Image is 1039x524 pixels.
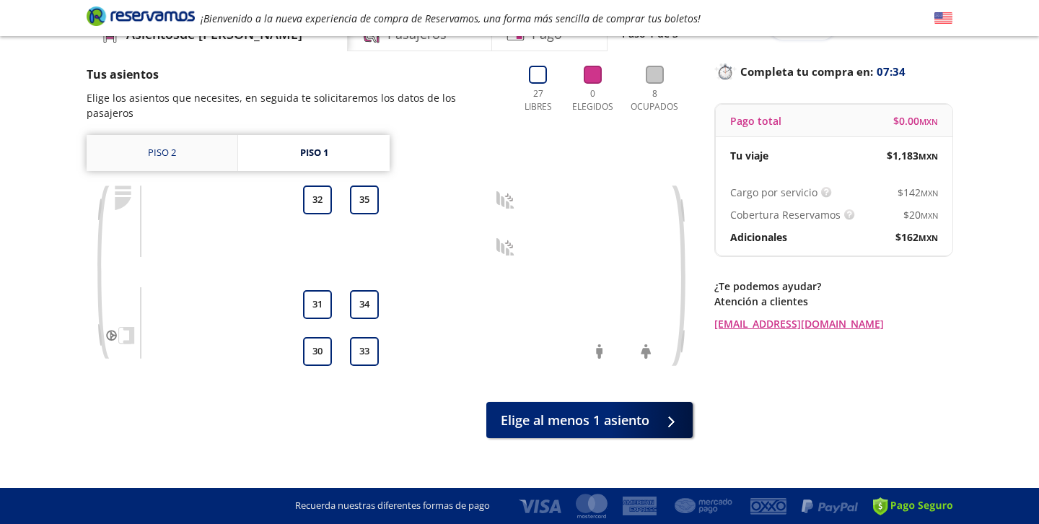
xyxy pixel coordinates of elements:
[486,402,693,438] button: Elige al menos 1 asiento
[895,230,938,245] span: $ 162
[919,116,938,127] small: MXN
[877,64,906,80] span: 07:34
[887,148,938,163] span: $ 1,183
[730,113,781,128] p: Pago total
[87,90,504,121] p: Elige los asientos que necesites, en seguida te solicitaremos los datos de los pasajeros
[87,5,195,31] a: Brand Logo
[714,316,952,331] a: [EMAIL_ADDRESS][DOMAIN_NAME]
[518,87,558,113] p: 27 Libres
[303,185,332,214] button: 32
[303,337,332,366] button: 30
[350,185,379,214] button: 35
[627,87,682,113] p: 8 Ocupados
[921,210,938,221] small: MXN
[714,279,952,294] p: ¿Te podemos ayudar?
[303,290,332,319] button: 31
[569,87,617,113] p: 0 Elegidos
[919,232,938,243] small: MXN
[921,188,938,198] small: MXN
[934,9,952,27] button: English
[898,185,938,200] span: $ 142
[295,499,490,513] p: Recuerda nuestras diferentes formas de pago
[730,185,817,200] p: Cargo por servicio
[87,66,504,83] p: Tus asientos
[87,135,237,171] a: Piso 2
[730,148,768,163] p: Tu viaje
[714,61,952,82] p: Completa tu compra en :
[350,337,379,366] button: 33
[903,207,938,222] span: $ 20
[730,207,841,222] p: Cobertura Reservamos
[238,135,390,171] a: Piso 1
[300,146,328,160] div: Piso 1
[893,113,938,128] span: $ 0.00
[201,12,701,25] em: ¡Bienvenido a la nueva experiencia de compra de Reservamos, una forma más sencilla de comprar tus...
[714,294,952,309] p: Atención a clientes
[730,230,787,245] p: Adicionales
[87,5,195,27] i: Brand Logo
[350,290,379,319] button: 34
[919,151,938,162] small: MXN
[501,411,649,430] span: Elige al menos 1 asiento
